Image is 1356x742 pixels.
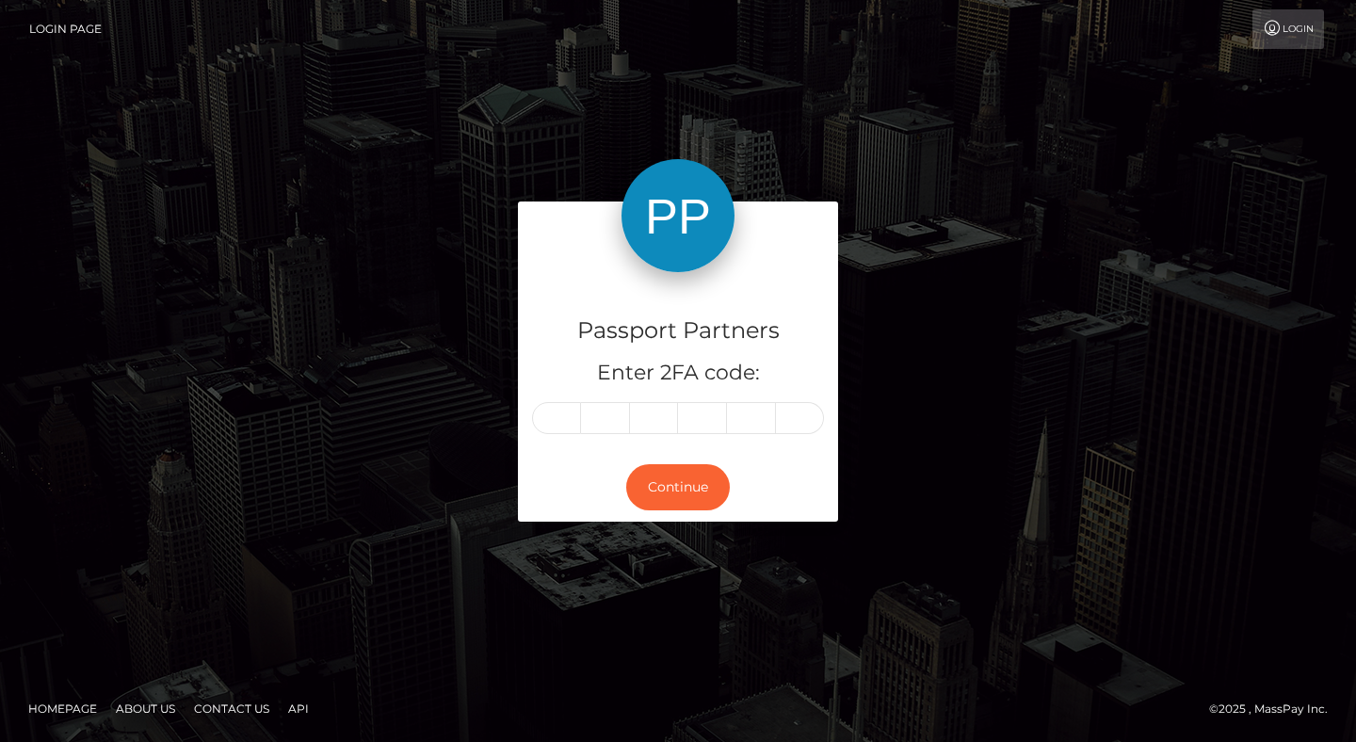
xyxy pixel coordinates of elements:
img: Passport Partners [621,159,734,272]
button: Continue [626,464,730,510]
a: API [281,694,316,723]
h5: Enter 2FA code: [532,359,824,388]
a: Login Page [29,9,102,49]
a: Homepage [21,694,105,723]
a: Login [1252,9,1324,49]
a: Contact Us [186,694,277,723]
div: © 2025 , MassPay Inc. [1209,699,1342,719]
a: About Us [108,694,183,723]
h4: Passport Partners [532,315,824,347]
